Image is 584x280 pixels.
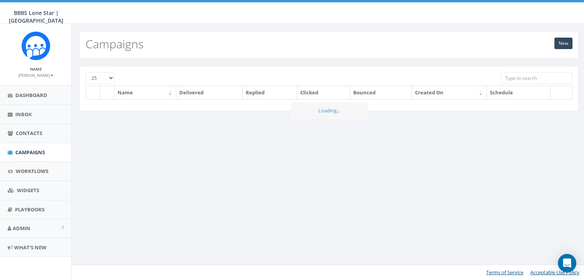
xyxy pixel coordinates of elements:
[558,254,576,272] div: Open Intercom Messenger
[487,86,551,99] th: Schedule
[243,86,297,99] th: Replied
[297,86,350,99] th: Clicked
[350,86,412,99] th: Bounced
[22,31,50,60] img: Rally_Corp_Icon.png
[554,38,572,49] a: New
[15,206,45,213] span: Playbooks
[501,72,572,84] input: Type to search
[114,86,176,99] th: Name
[18,72,53,78] small: [PERSON_NAME]
[16,130,42,137] span: Contacts
[15,92,47,99] span: Dashboard
[14,244,46,251] span: What's New
[18,71,53,78] a: [PERSON_NAME]
[17,187,39,194] span: Widgets
[486,269,523,276] a: Terms of Service
[30,66,42,72] small: Name
[13,225,30,232] span: Admin
[412,86,487,99] th: Created On
[15,149,45,156] span: Campaigns
[9,9,63,24] span: BBBS Lone Star | [GEOGRAPHIC_DATA]
[530,269,579,276] a: Acceptable Use Policy
[86,38,144,50] h2: Campaigns
[15,111,32,118] span: Inbox
[176,86,242,99] th: Delivered
[16,168,48,175] span: Workflows
[291,102,367,119] div: Loading...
